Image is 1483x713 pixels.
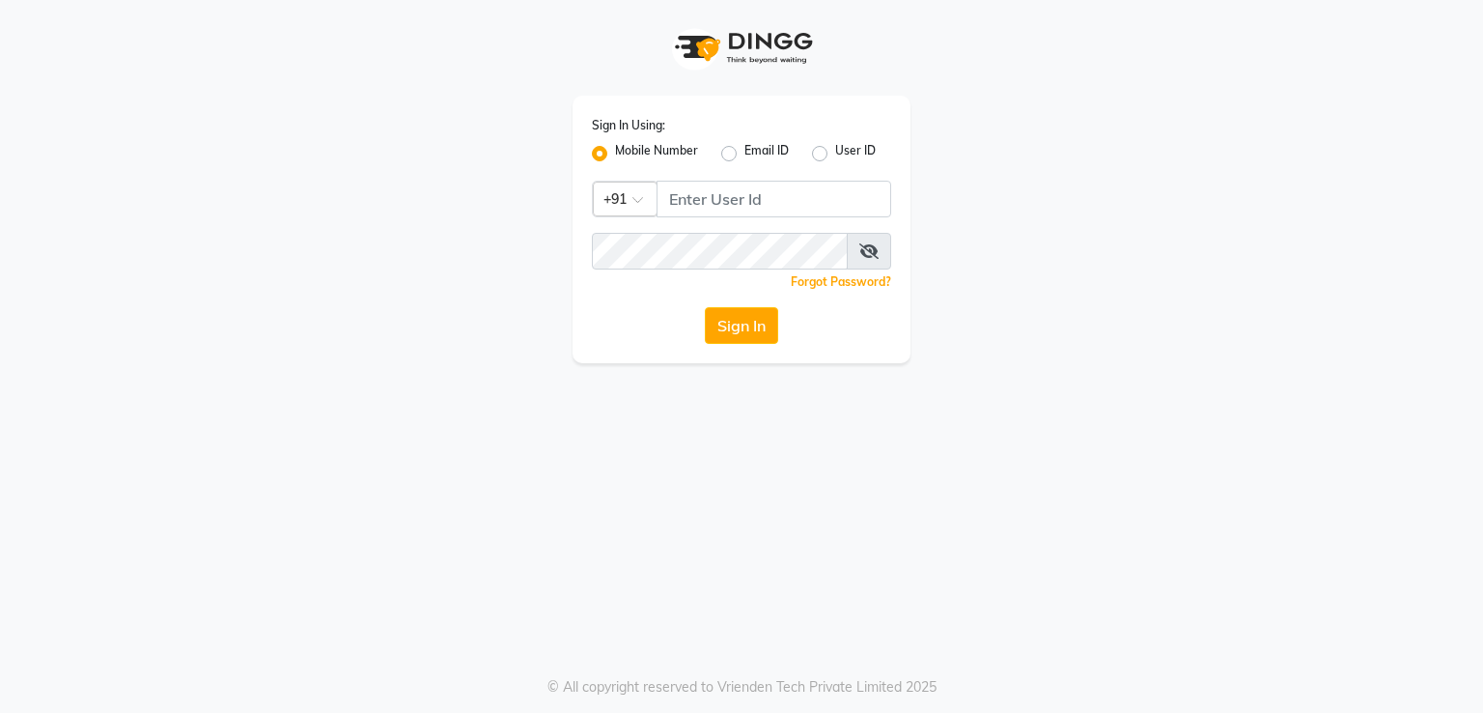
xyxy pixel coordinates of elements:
[657,181,891,217] input: Username
[615,142,698,165] label: Mobile Number
[592,117,665,134] label: Sign In Using:
[592,233,848,270] input: Username
[835,142,876,165] label: User ID
[705,307,778,344] button: Sign In
[744,142,789,165] label: Email ID
[791,274,891,289] a: Forgot Password?
[664,19,819,76] img: logo1.svg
